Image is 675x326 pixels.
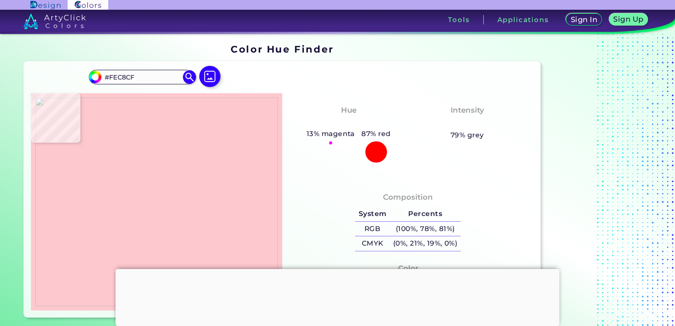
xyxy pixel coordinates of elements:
img: 1d7f74c8-8ac7-4c0a-af72-6400e947ca4a [35,98,278,306]
img: ArtyClick Design logo [30,1,60,9]
h5: RGB [355,222,390,236]
h5: Sign In [572,16,596,23]
h5: CMYK [355,236,390,251]
input: type color.. [101,71,183,83]
a: Sign Up [611,14,646,25]
iframe: Advertisement [116,269,560,324]
h3: Applications [497,16,549,23]
h4: Color [398,262,418,275]
h1: Color Hue Finder [231,42,334,56]
h5: 79% grey [451,129,484,141]
h5: Percents [390,207,461,221]
h3: Tools [448,16,470,23]
iframe: Advertisement [544,41,655,322]
h5: (0%, 21%, 19%, 0%) [390,236,461,251]
h5: Sign Up [615,16,642,23]
img: icon search [183,70,196,83]
img: logo_artyclick_colors_white.svg [23,13,86,29]
h3: Pale [455,118,480,128]
h5: 87% red [358,128,394,140]
h5: (100%, 78%, 81%) [390,222,461,236]
h4: Composition [383,191,433,204]
h4: Intensity [451,104,484,117]
a: Sign In [568,14,600,25]
h5: 13% magenta [303,128,358,140]
h4: Hue [341,104,356,117]
h5: System [355,207,390,221]
h3: Pinkish Red [320,118,378,128]
img: icon picture [199,66,220,87]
